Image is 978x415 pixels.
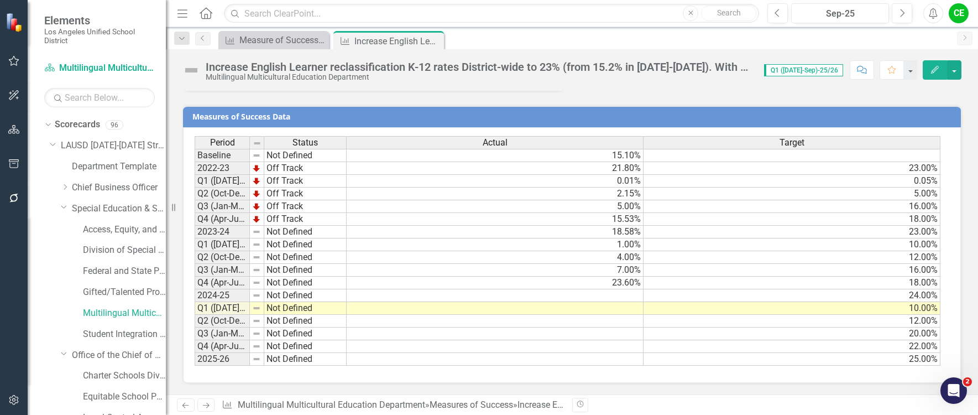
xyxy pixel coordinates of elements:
td: Not Defined [264,302,347,315]
div: Sep-25 [795,7,885,20]
td: Q1 ([DATE]-Sep)-24/25 [195,238,250,251]
img: 8DAGhfEEPCf229AAAAAElFTkSuQmCC [252,317,261,325]
img: TnMDeAgwAPMxUmUi88jYAAAAAElFTkSuQmCC [252,177,261,185]
a: Student Integration Services [83,328,166,341]
td: Not Defined [264,226,347,238]
td: Not Defined [264,315,347,328]
td: Off Track [264,175,347,188]
td: Not Defined [264,149,347,162]
td: 10.00% [644,302,940,315]
td: Off Track [264,200,347,213]
td: 23.60% [347,277,644,289]
span: Elements [44,14,155,27]
img: Not Defined [182,61,200,79]
img: TnMDeAgwAPMxUmUi88jYAAAAAElFTkSuQmCC [252,202,261,211]
img: 8DAGhfEEPCf229AAAAAElFTkSuQmCC [252,240,261,249]
td: Q1 ([DATE]-Sep)-25/26 [195,302,250,315]
a: Federal and State Programs [83,265,166,278]
td: 4.00% [347,251,644,264]
img: 8DAGhfEEPCf229AAAAAElFTkSuQmCC [252,278,261,287]
td: Not Defined [264,340,347,353]
a: Department Template [72,160,166,173]
div: Increase English Learner reclassification K-12 rates District-wide to 23% (from 15.2% in [DATE]-[... [354,34,441,48]
span: Search [717,8,741,17]
a: Gifted/Talented Programs [83,286,166,299]
img: 8DAGhfEEPCf229AAAAAElFTkSuQmCC [252,253,261,262]
td: 2022-23 [195,162,250,175]
span: Period [210,138,235,148]
input: Search Below... [44,88,155,107]
a: Access, Equity, and Acceleration [83,224,166,236]
img: 8DAGhfEEPCf229AAAAAElFTkSuQmCC [252,291,261,300]
a: Multilingual Multicultural Education Department [44,62,155,75]
img: TnMDeAgwAPMxUmUi88jYAAAAAElFTkSuQmCC [252,215,261,224]
img: TnMDeAgwAPMxUmUi88jYAAAAAElFTkSuQmCC [252,189,261,198]
td: 15.53% [347,213,644,226]
img: 8DAGhfEEPCf229AAAAAElFTkSuQmCC [252,227,261,236]
a: Office of the Chief of Staff [72,349,166,362]
td: 0.01% [347,175,644,188]
td: 10.00% [644,238,940,251]
h3: Measures of Success Data [192,112,955,121]
td: Off Track [264,188,347,200]
a: Division of Special Education [83,244,166,257]
td: 5.00% [347,200,644,213]
td: 24.00% [644,289,940,302]
td: Q2 (Oct-Dec)-25/26 [195,315,250,328]
div: » » [222,399,563,412]
td: Not Defined [264,251,347,264]
div: Increase English Learner reclassification K-12 rates District-wide to 23% (from 15.2% in [DATE]-[... [206,61,753,73]
td: 21.80% [347,162,644,175]
img: 8DAGhfEEPCf229AAAAAElFTkSuQmCC [252,355,261,364]
td: Q3 (Jan-Mar)-25/26 [195,328,250,340]
img: ClearPoint Strategy [6,12,25,32]
td: 18.00% [644,213,940,226]
td: 23.00% [644,162,940,175]
iframe: Intercom live chat [940,377,967,404]
span: Target [780,138,804,148]
td: 2023-24 [195,226,250,238]
button: CE [949,3,969,23]
td: 1.00% [347,238,644,251]
td: 2024-25 [195,289,250,302]
td: 0.05% [644,175,940,188]
td: 16.00% [644,200,940,213]
td: 18.00% [644,277,940,289]
td: 2025-26 [195,353,250,366]
a: Multilingual Multicultural Education Department [238,400,425,410]
td: Q4 (Apr-Jun)-23/24 [195,213,250,226]
td: 22.00% [644,340,940,353]
td: 23.00% [644,226,940,238]
img: TnMDeAgwAPMxUmUi88jYAAAAAElFTkSuQmCC [252,164,261,173]
a: Measures of Success [430,400,513,410]
div: Multilingual Multicultural Education Department [206,73,753,81]
td: Q2 (Oct-Dec)-24/25 [195,251,250,264]
td: Q1 ([DATE]-Sep)-23/24 [195,175,250,188]
td: 7.00% [347,264,644,277]
span: Actual [483,138,508,148]
td: Q2 (Oct-Dec)-23/24 [195,188,250,200]
input: Search ClearPoint... [224,4,759,23]
td: Q4 (Apr-Jun)-24/25 [195,277,250,289]
td: Baseline [195,149,250,162]
a: Chief Business Officer [72,181,166,194]
img: 8DAGhfEEPCf229AAAAAElFTkSuQmCC [252,342,261,351]
a: Equitable School Performance Office [83,391,166,403]
a: Measure of Success - Scorecard Report [221,33,326,47]
img: 8DAGhfEEPCf229AAAAAElFTkSuQmCC [252,304,261,313]
td: Not Defined [264,328,347,340]
span: 2 [963,377,972,386]
span: Status [292,138,318,148]
td: Q3 (Jan-Mar)-23/24 [195,200,250,213]
td: Not Defined [264,353,347,366]
span: Q1 ([DATE]-Sep)-25/26 [764,64,843,76]
a: Special Education & Specialized Programs [72,203,166,215]
img: 8DAGhfEEPCf229AAAAAElFTkSuQmCC [253,139,262,148]
td: 5.00% [644,188,940,200]
td: 12.00% [644,315,940,328]
td: Not Defined [264,289,347,302]
td: Off Track [264,213,347,226]
img: 8DAGhfEEPCf229AAAAAElFTkSuQmCC [252,329,261,338]
td: 12.00% [644,251,940,264]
